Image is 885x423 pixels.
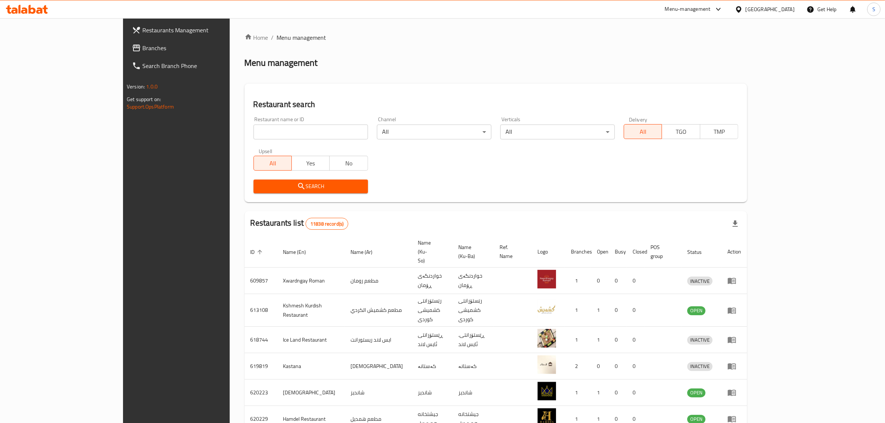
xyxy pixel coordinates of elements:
[306,220,348,227] span: 11838 record(s)
[687,306,705,315] span: OPEN
[727,388,741,397] div: Menu
[687,336,713,345] div: INACTIVE
[687,277,713,285] span: INACTIVE
[609,236,627,268] th: Busy
[452,268,494,294] td: خواردنگەی ڕۆمان
[537,329,556,348] img: Ice Land Restaurant
[452,294,494,327] td: رێستۆرانتی کشمیشى كوردى
[259,182,362,191] span: Search
[259,148,272,154] label: Upsell
[412,380,452,406] td: شانديز
[146,82,158,91] span: 1.0.0
[126,39,271,57] a: Branches
[665,126,697,137] span: TGO
[127,102,174,112] a: Support.OpsPlatform
[126,21,271,39] a: Restaurants Management
[565,294,591,327] td: 1
[726,215,744,233] div: Export file
[253,99,738,110] h2: Restaurant search
[277,294,345,327] td: Kshmesh Kurdish Restaurant
[565,268,591,294] td: 1
[245,33,747,42] nav: breadcrumb
[662,124,700,139] button: TGO
[703,126,735,137] span: TMP
[627,236,645,268] th: Closed
[537,355,556,374] img: Kastana
[412,327,452,353] td: ڕێستۆرانتی ئایس لاند
[412,268,452,294] td: خواردنگەی ڕۆمان
[253,180,368,193] button: Search
[127,82,145,91] span: Version:
[345,380,412,406] td: شانديز
[142,61,265,70] span: Search Branch Phone
[142,43,265,52] span: Branches
[351,248,382,256] span: Name (Ar)
[591,327,609,353] td: 1
[591,380,609,406] td: 1
[295,158,327,169] span: Yes
[537,270,556,288] img: Xwardngay Roman
[700,124,738,139] button: TMP
[277,380,345,406] td: [DEMOGRAPHIC_DATA]
[418,238,443,265] span: Name (Ku-So)
[624,124,662,139] button: All
[277,327,345,353] td: Ice Land Restaurant
[345,268,412,294] td: مطعم رومان
[333,158,365,169] span: No
[500,125,615,139] div: All
[591,353,609,380] td: 0
[277,33,326,42] span: Menu management
[142,26,265,35] span: Restaurants Management
[291,156,330,171] button: Yes
[253,125,368,139] input: Search for restaurant name or ID..
[650,243,672,261] span: POS group
[537,300,556,318] img: Kshmesh Kurdish Restaurant
[452,327,494,353] td: .ڕێستۆرانتی ئایس لاند
[277,353,345,380] td: Kastana
[687,388,705,397] span: OPEN
[727,306,741,315] div: Menu
[591,236,609,268] th: Open
[532,236,565,268] th: Logo
[591,268,609,294] td: 0
[271,33,274,42] li: /
[251,248,265,256] span: ID
[687,248,711,256] span: Status
[627,268,645,294] td: 0
[609,327,627,353] td: 0
[627,353,645,380] td: 0
[687,336,713,344] span: INACTIVE
[452,380,494,406] td: شانديز
[377,125,491,139] div: All
[345,294,412,327] td: مطعم كشميش الكردي
[127,94,161,104] span: Get support on:
[329,156,368,171] button: No
[665,5,711,14] div: Menu-management
[609,353,627,380] td: 0
[565,236,591,268] th: Branches
[565,327,591,353] td: 1
[251,217,349,230] h2: Restaurants list
[727,276,741,285] div: Menu
[345,353,412,380] td: [DEMOGRAPHIC_DATA]
[253,156,292,171] button: All
[277,268,345,294] td: Xwardngay Roman
[727,362,741,371] div: Menu
[872,5,875,13] span: S
[537,382,556,400] img: Shandiz
[345,327,412,353] td: ايس لاند ريستورانت
[687,362,713,371] span: INACTIVE
[721,236,747,268] th: Action
[126,57,271,75] a: Search Branch Phone
[458,243,485,261] span: Name (Ku-Ba)
[629,117,647,122] label: Delivery
[591,294,609,327] td: 1
[727,335,741,344] div: Menu
[627,294,645,327] td: 0
[609,268,627,294] td: 0
[746,5,795,13] div: [GEOGRAPHIC_DATA]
